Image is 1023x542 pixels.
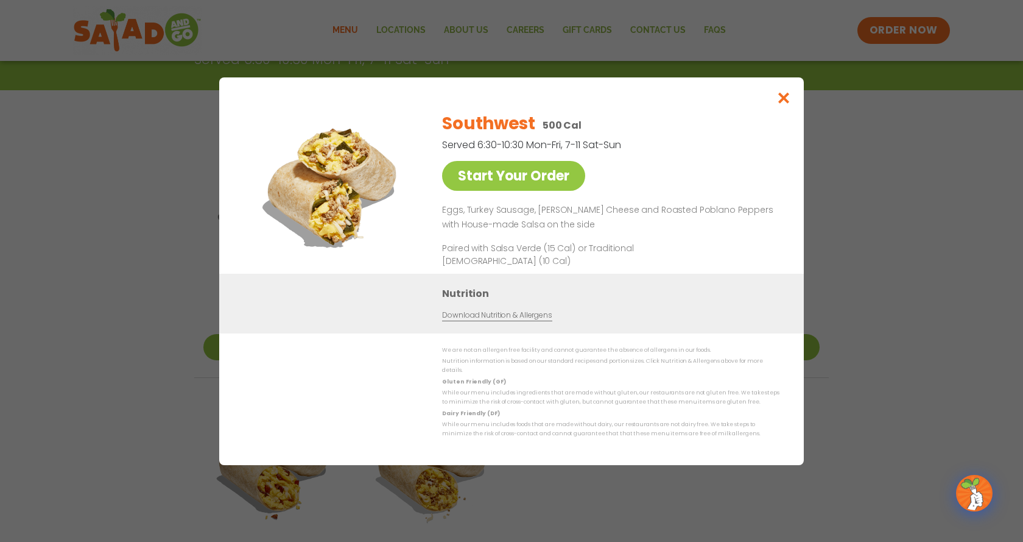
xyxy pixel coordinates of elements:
[442,409,499,416] strong: Dairy Friendly (DF)
[442,137,716,152] p: Served 6:30-10:30 Mon-Fri, 7-11 Sat-Sun
[442,161,585,191] a: Start Your Order
[764,77,804,118] button: Close modal
[957,476,991,510] img: wpChatIcon
[442,111,535,137] h2: Southwest
[442,203,775,232] p: Eggs, Turkey Sausage, [PERSON_NAME] Cheese and Roasted Poblano Peppers with House-made Salsa on t...
[442,388,779,407] p: While our menu includes ingredients that are made without gluten, our restaurants are not gluten ...
[247,102,417,273] img: Featured product photo for Southwest
[442,346,779,355] p: We are not an allergen free facility and cannot guarantee the absence of allergens in our foods.
[442,285,786,301] h3: Nutrition
[442,309,552,321] a: Download Nutrition & Allergens
[442,377,505,385] strong: Gluten Friendly (GF)
[442,241,667,267] p: Paired with Salsa Verde (15 Cal) or Traditional [DEMOGRAPHIC_DATA] (10 Cal)
[442,420,779,439] p: While our menu includes foods that are made without dairy, our restaurants are not dairy free. We...
[442,357,779,376] p: Nutrition information is based on our standard recipes and portion sizes. Click Nutrition & Aller...
[543,118,582,133] p: 500 Cal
